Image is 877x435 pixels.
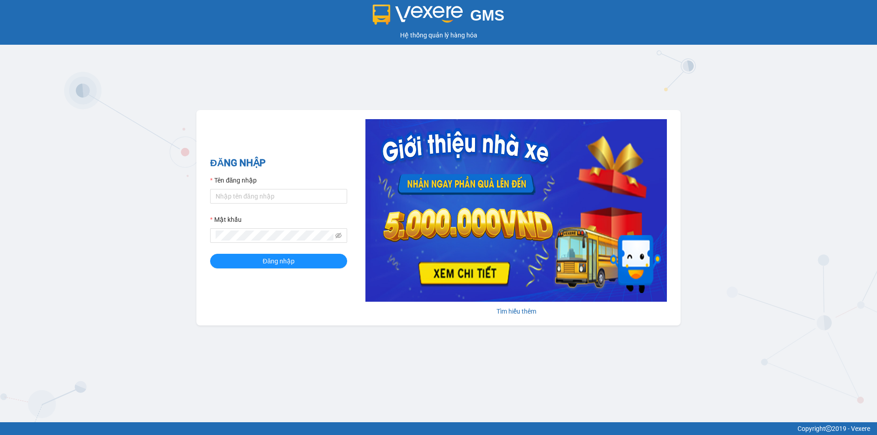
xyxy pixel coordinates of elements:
a: GMS [373,14,505,21]
div: Tìm hiểu thêm [365,306,667,316]
div: Copyright 2019 - Vexere [7,424,870,434]
img: logo 2 [373,5,463,25]
span: GMS [470,7,504,24]
input: Tên đăng nhập [210,189,347,204]
h2: ĐĂNG NHẬP [210,156,347,171]
div: Hệ thống quản lý hàng hóa [2,30,875,40]
span: eye-invisible [335,232,342,239]
span: copyright [825,425,832,432]
label: Mật khẩu [210,215,242,225]
input: Mật khẩu [216,231,333,241]
button: Đăng nhập [210,254,347,268]
label: Tên đăng nhập [210,175,257,185]
span: Đăng nhập [263,256,295,266]
img: banner-0 [365,119,667,302]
